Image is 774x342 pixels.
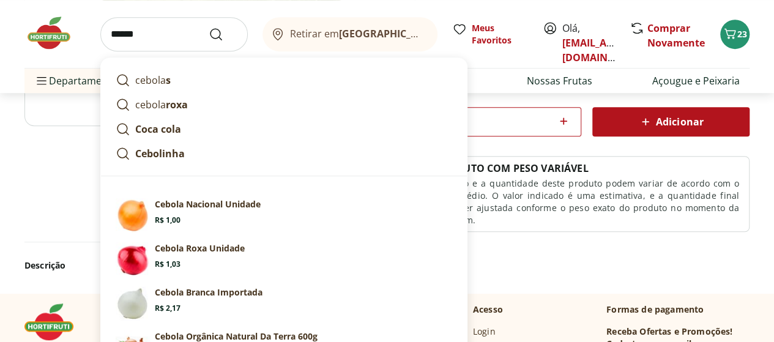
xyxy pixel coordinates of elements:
a: [EMAIL_ADDRESS][DOMAIN_NAME] [562,36,647,64]
p: O preço e a quantidade deste produto podem variar de acordo com o peso médio. O valor indicado é ... [435,177,739,226]
span: Departamentos [34,66,122,95]
a: cebolaroxa [111,92,457,117]
img: Hortifruti [24,303,86,340]
button: Menu [34,66,49,95]
a: Cebola Nacional UnidadeCebola Nacional UnidadeR$ 1,00 [111,193,457,237]
input: search [100,17,248,51]
img: Principal [116,286,150,321]
img: Cebola Nacional Unidade [116,198,150,232]
a: cebolas [111,68,457,92]
button: Submit Search [209,27,238,42]
a: Coca cola [111,117,457,141]
p: PRODUTO COM PESO VARIÁVEL [435,162,589,175]
b: [GEOGRAPHIC_DATA]/[GEOGRAPHIC_DATA] [339,27,545,40]
span: R$ 1,03 [155,259,180,269]
span: Adicionar [638,114,703,129]
span: Retirar em [290,28,425,39]
a: PrincipalCebola Branca ImportadaR$ 2,17 [111,281,457,325]
a: Cebolinha [111,141,457,166]
span: Meus Favoritos [472,22,528,46]
p: Cebola Branca Importada [155,286,262,299]
span: 23 [737,28,747,40]
p: Cebola Roxa Unidade [155,242,245,255]
strong: s [166,73,171,87]
button: Descrição [24,252,415,279]
a: Login [473,325,496,338]
button: Adicionar [592,107,750,136]
span: R$ 1,00 [155,215,180,225]
button: Retirar em[GEOGRAPHIC_DATA]/[GEOGRAPHIC_DATA] [262,17,437,51]
strong: Cebolinha [135,147,185,160]
span: R$ 2,17 [155,303,180,313]
p: Formas de pagamento [606,303,750,316]
a: Nossas Frutas [527,73,592,88]
a: Comprar Novamente [647,21,705,50]
strong: roxa [166,98,188,111]
span: Olá, [562,21,617,65]
a: Açougue e Peixaria [652,73,740,88]
p: cebola [135,97,188,112]
img: Hortifruti [24,15,86,51]
h3: Receba Ofertas e Promoções! [606,325,732,338]
a: Meus Favoritos [452,22,528,46]
strong: Coca cola [135,122,181,136]
p: Acesso [473,303,503,316]
p: cebola [135,73,171,87]
p: Cebola Nacional Unidade [155,198,261,210]
button: Carrinho [720,20,750,49]
img: Principal [116,242,150,277]
a: PrincipalCebola Roxa UnidadeR$ 1,03 [111,237,457,281]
